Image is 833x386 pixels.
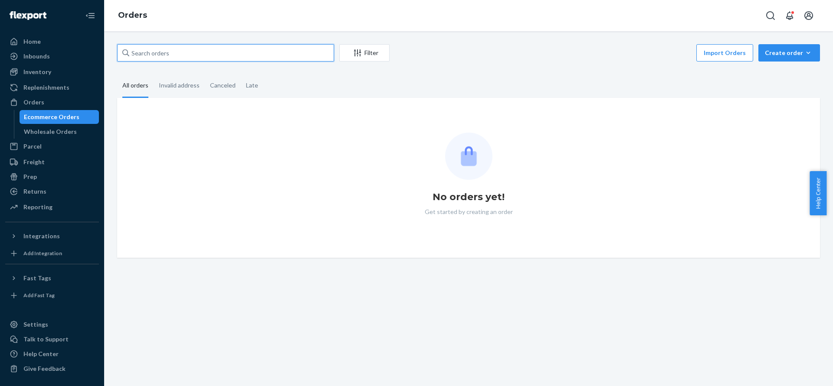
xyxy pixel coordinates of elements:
button: Help Center [810,171,826,215]
a: Returns [5,185,99,198]
a: Add Integration [5,247,99,260]
p: Get started by creating an order [425,208,513,216]
div: Fast Tags [23,274,51,282]
div: Give Feedback [23,364,66,373]
div: Inbounds [23,52,50,61]
a: Add Fast Tag [5,289,99,302]
div: Ecommerce Orders [24,113,79,121]
div: Inventory [23,68,51,76]
button: Open notifications [781,7,798,24]
a: Orders [5,95,99,109]
button: Integrations [5,229,99,243]
button: Import Orders [696,44,753,62]
a: Parcel [5,139,99,153]
button: Close Navigation [82,7,99,24]
div: Replenishments [23,83,69,92]
a: Wholesale Orders [20,125,99,139]
img: Flexport logo [10,11,46,20]
div: Wholesale Orders [24,127,77,136]
a: Ecommerce Orders [20,110,99,124]
a: Help Center [5,347,99,361]
a: Inventory [5,65,99,79]
div: Create order [765,49,813,57]
div: Talk to Support [23,335,69,344]
div: Help Center [23,350,59,358]
div: Add Fast Tag [23,292,55,299]
a: Settings [5,318,99,331]
div: Late [246,74,258,97]
button: Filter [339,44,390,62]
button: Create order [758,44,820,62]
a: Talk to Support [5,332,99,346]
div: Prep [23,172,37,181]
a: Replenishments [5,81,99,94]
div: Add Integration [23,250,62,257]
div: Home [23,37,41,46]
div: Invalid address [159,74,200,97]
button: Open account menu [800,7,817,24]
button: Give Feedback [5,362,99,376]
button: Open Search Box [762,7,779,24]
input: Search orders [117,44,334,62]
a: Orders [118,10,147,20]
a: Inbounds [5,49,99,63]
div: Orders [23,98,44,107]
div: Returns [23,187,46,196]
div: Reporting [23,203,52,211]
a: Reporting [5,200,99,214]
a: Prep [5,170,99,184]
h1: No orders yet! [433,190,505,204]
div: Canceled [210,74,236,97]
div: Freight [23,158,45,166]
div: Settings [23,320,48,329]
div: All orders [122,74,148,98]
a: Home [5,35,99,49]
button: Fast Tags [5,271,99,285]
div: Filter [340,49,389,57]
a: Freight [5,155,99,169]
ol: breadcrumbs [111,3,154,28]
div: Integrations [23,232,60,240]
div: Parcel [23,142,42,151]
img: Empty list [445,133,492,180]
